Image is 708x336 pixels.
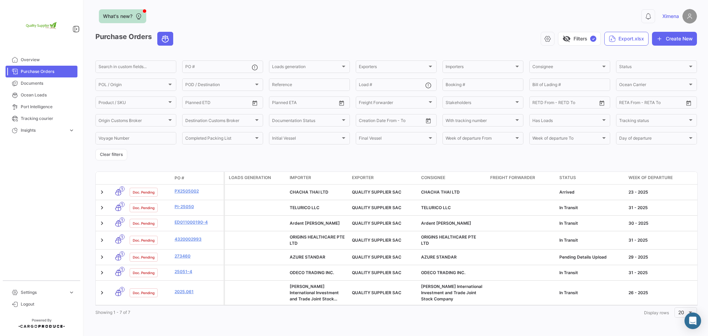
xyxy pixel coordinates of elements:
span: Origin Customs Broker [99,119,167,124]
div: 31 - 2025 [628,237,692,243]
span: Importer [290,175,311,181]
span: Week of departure From [446,137,514,142]
span: Ardent Mills [421,221,471,226]
span: Documents [21,80,75,86]
span: AZURE STANDAR [290,254,325,260]
span: Overview [21,57,75,63]
span: TELURICO LLC [421,205,451,210]
a: Expand/Collapse Row [99,189,105,196]
img: 2e1e32d8-98e2-4bbc-880e-a7f20153c351.png [24,8,59,43]
span: Week of departure [628,175,673,181]
button: Open calendar [597,98,607,108]
span: Stakeholders [446,101,514,106]
a: 4320002993 [175,236,221,242]
input: To [200,101,231,106]
span: Week of departure To [532,137,601,142]
span: PO # [175,175,184,181]
span: Doc. Pending [133,290,155,296]
button: Create New [652,32,697,46]
span: Loads generation [272,65,341,70]
span: 1 [120,287,124,292]
span: Display rows [644,310,669,315]
span: Day of departure [619,137,688,142]
span: Ximena [662,13,679,20]
div: In Transit [559,205,623,211]
a: ED011000190-4 [175,219,221,225]
input: To [373,119,404,124]
input: To [287,101,317,106]
a: Expand/Collapse Row [99,289,105,296]
span: Doc. Pending [133,205,155,211]
span: 1 [120,234,124,240]
div: Pending Details Upload [559,254,623,260]
span: Status [559,175,576,181]
a: Expand/Collapse Row [99,237,105,244]
a: 273460 [175,253,221,259]
button: Ocean [158,32,173,45]
span: What's new? [103,13,132,20]
span: ODECO TRADING INC. [421,270,465,275]
span: Showing 1 - 7 of 7 [95,310,130,315]
div: 31 - 2025 [628,205,692,211]
button: Open calendar [423,115,434,126]
span: QUALITY SUPPLIER SAC [352,221,401,226]
span: QUALITY SUPPLIER SAC [352,189,401,195]
span: Freight Forwarder [490,175,535,181]
a: Documents [6,77,77,89]
div: In Transit [559,220,623,226]
span: ORIGINS HEALTHCARE PTE LTD [421,234,476,246]
h3: Purchase Orders [95,32,175,46]
span: Destination Customs Broker [185,119,254,124]
div: 29 - 2025 [628,254,692,260]
span: expand_more [68,127,75,133]
datatable-header-cell: Importer [287,172,349,184]
span: QUALITY SUPPLIER SAC [352,237,401,243]
span: Ardent Mills [290,221,340,226]
span: Doc. Pending [133,254,155,260]
a: 25051-4 [175,269,221,275]
datatable-header-cell: Status [557,172,626,184]
span: QUALITY SUPPLIER SAC [352,270,401,275]
img: placeholder-user.png [682,9,697,24]
div: 30 - 2025 [628,220,692,226]
button: Open calendar [250,98,260,108]
span: 1 [120,251,124,256]
span: Completed Packing List [185,137,254,142]
span: Doc. Pending [133,221,155,226]
span: Tracking status [619,119,688,124]
span: ODECO TRADING INC. [290,270,334,275]
span: 20 [678,309,684,315]
span: 1 [120,217,124,223]
span: Tracking courier [21,115,75,122]
a: Port Intelligence [6,101,77,113]
div: In Transit [559,237,623,243]
span: Consignee [532,65,601,70]
span: Loads generation [229,175,271,181]
div: Abrir Intercom Messenger [684,312,701,329]
span: ✓ [590,36,596,42]
button: Open calendar [336,98,347,108]
div: Arrived [559,189,623,195]
input: From [532,101,542,106]
span: Product / SKU [99,101,167,106]
a: Expand/Collapse Row [99,204,105,211]
span: Ocean Carrier [619,83,688,88]
a: Tracking courier [6,113,77,124]
span: Logout [21,301,75,307]
span: Ocean Loads [21,92,75,98]
span: CHACHA THAI LTD [421,189,460,195]
datatable-header-cell: Freight Forwarder [487,172,557,184]
span: Phan Nguyen International Investment and Trade Joint Stock Company [421,284,482,301]
input: To [547,101,578,106]
span: Consignee [421,175,445,181]
datatable-header-cell: Transport mode [110,175,127,181]
datatable-header-cell: Week of departure [626,172,695,184]
span: CHACHA THAI LTD [290,189,328,195]
span: Settings [21,289,66,296]
div: 26 - 2025 [628,290,692,296]
a: Expand/Collapse Row [99,220,105,227]
input: To [634,101,664,106]
span: visibility_off [562,35,571,43]
datatable-header-cell: PO # [172,172,224,184]
datatable-header-cell: Doc. Status [127,175,172,181]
